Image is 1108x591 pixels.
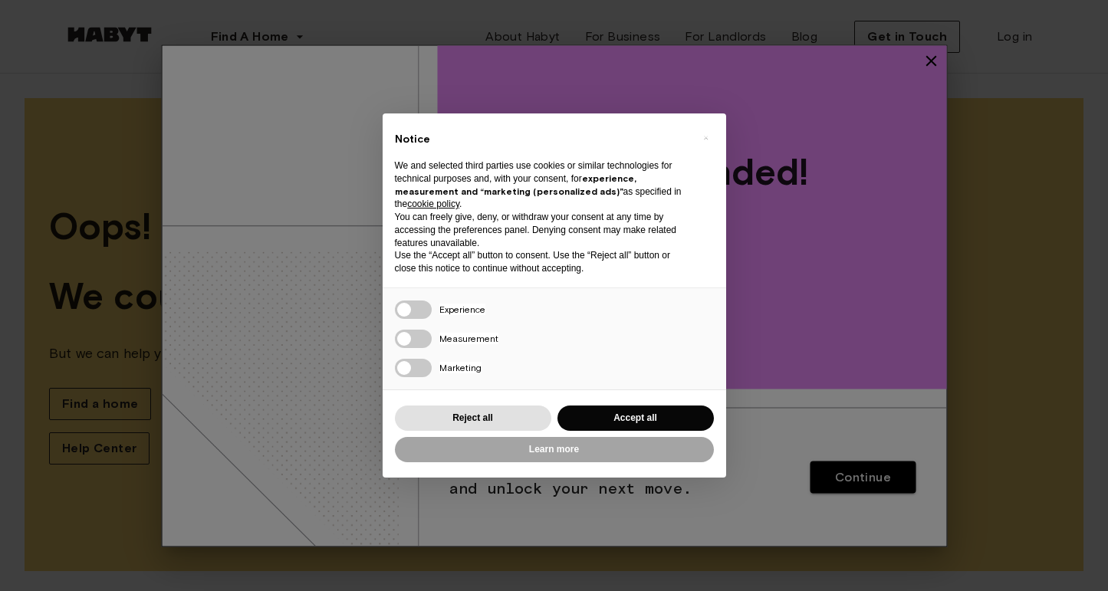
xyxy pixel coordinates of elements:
p: We and selected third parties use cookies or similar technologies for technical purposes and, wit... [395,159,689,211]
button: Learn more [395,437,714,462]
a: cookie policy [407,199,459,209]
strong: experience, measurement and “marketing (personalized ads)” [395,172,636,197]
span: Experience [439,304,485,315]
h2: Notice [395,132,689,147]
span: Marketing [439,362,482,373]
button: Accept all [557,405,714,431]
span: × [703,129,709,147]
p: You can freely give, deny, or withdraw your consent at any time by accessing the preferences pane... [395,211,689,249]
span: Measurement [439,333,498,344]
p: Use the “Accept all” button to consent. Use the “Reject all” button or close this notice to conti... [395,249,689,275]
button: Reject all [395,405,551,431]
button: Close this notice [694,126,718,150]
